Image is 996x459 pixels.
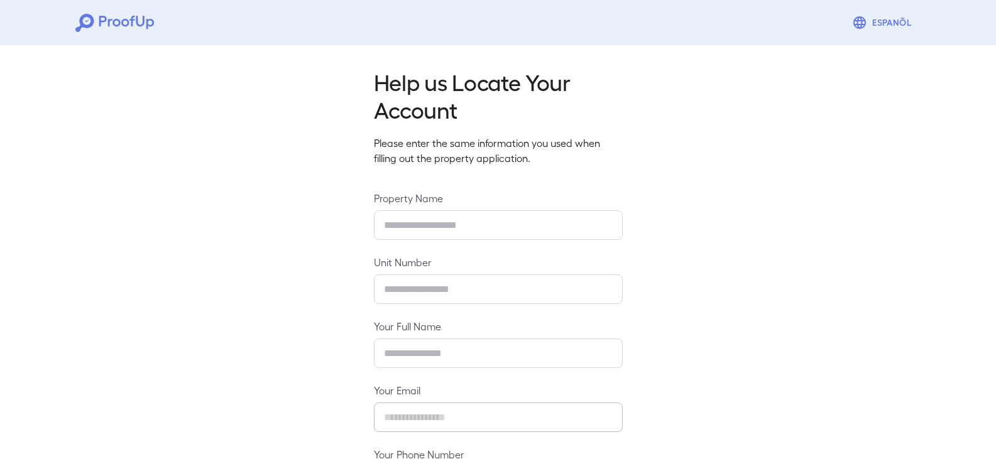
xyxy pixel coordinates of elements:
label: Your Email [374,383,623,397]
p: Please enter the same information you used when filling out the property application. [374,136,623,166]
label: Your Full Name [374,319,623,333]
label: Unit Number [374,255,623,269]
button: Espanõl [847,10,921,35]
h2: Help us Locate Your Account [374,68,623,123]
label: Property Name [374,191,623,205]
